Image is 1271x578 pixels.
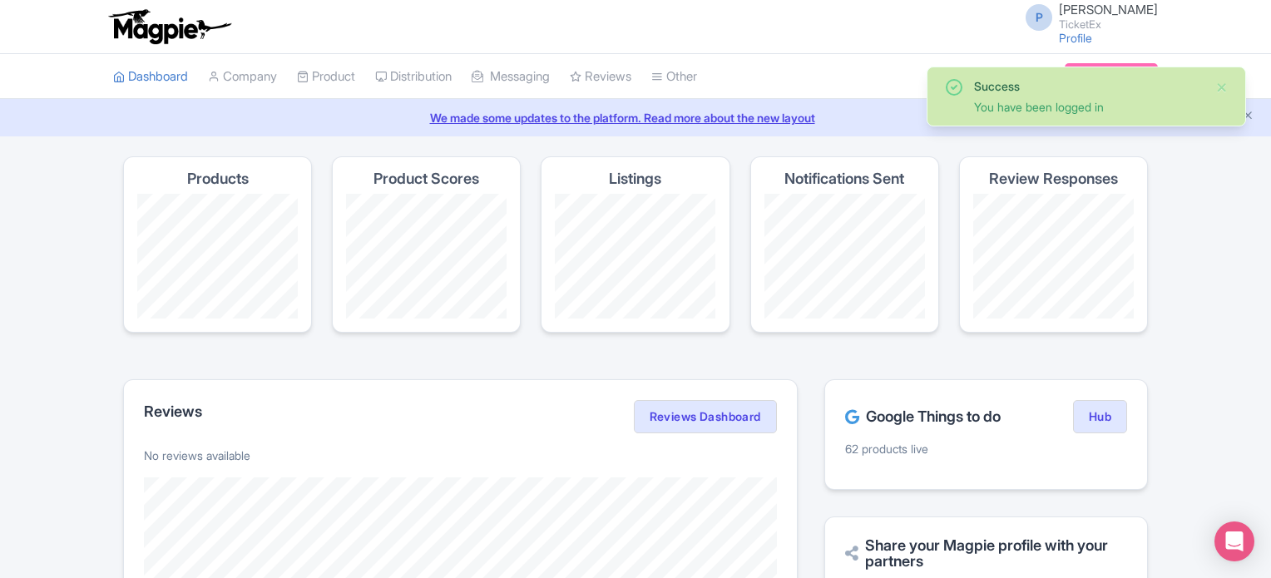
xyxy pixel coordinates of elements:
[10,109,1261,126] a: We made some updates to the platform. Read more about the new layout
[1059,31,1092,45] a: Profile
[845,440,1127,457] p: 62 products live
[845,537,1127,571] h2: Share your Magpie profile with your partners
[609,170,661,187] h4: Listings
[1073,400,1127,433] a: Hub
[989,170,1118,187] h4: Review Responses
[974,98,1202,116] div: You have been logged in
[144,447,777,464] p: No reviews available
[634,400,777,433] a: Reviews Dashboard
[784,170,904,187] h4: Notifications Sent
[1215,77,1229,97] button: Close
[1214,521,1254,561] div: Open Intercom Messenger
[1065,63,1158,88] a: Subscription
[1016,3,1158,30] a: P [PERSON_NAME] TicketEx
[375,54,452,100] a: Distribution
[1059,2,1158,17] span: [PERSON_NAME]
[1242,107,1254,126] button: Close announcement
[187,170,249,187] h4: Products
[651,54,697,100] a: Other
[144,403,202,420] h2: Reviews
[974,77,1202,95] div: Success
[472,54,550,100] a: Messaging
[105,8,234,45] img: logo-ab69f6fb50320c5b225c76a69d11143b.png
[1059,19,1158,30] small: TicketEx
[845,408,1001,425] h2: Google Things to do
[1026,4,1052,31] span: P
[297,54,355,100] a: Product
[113,54,188,100] a: Dashboard
[570,54,631,100] a: Reviews
[208,54,277,100] a: Company
[373,170,479,187] h4: Product Scores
